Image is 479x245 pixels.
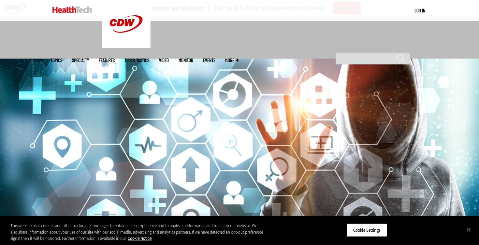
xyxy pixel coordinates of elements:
[346,223,387,237] button: Cookie Settings
[52,7,92,13] img: Home
[179,58,193,63] a: MonITor
[203,58,215,63] a: Events
[414,7,425,14] div: User menu
[159,58,169,63] a: Video
[124,58,149,63] a: Tips & Tactics
[10,223,264,242] div: This website uses cookies and other tracking technologies to enhance user experience and to analy...
[128,236,152,241] a: More information about your privacy
[51,58,62,63] span: Topics
[72,58,89,63] span: Specialty
[99,58,115,63] a: Features
[461,223,476,237] button: Close
[225,58,239,63] span: More
[414,7,425,13] a: Log in
[102,43,151,50] a: CDW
